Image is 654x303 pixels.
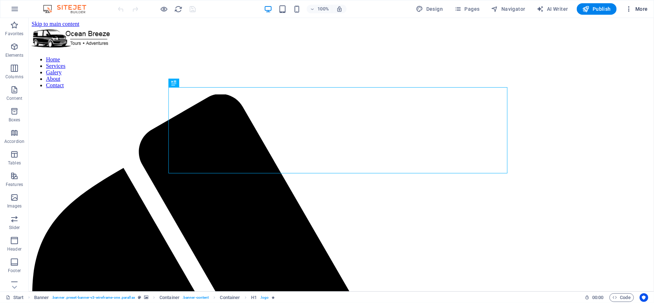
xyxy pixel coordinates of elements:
h6: Session time [585,293,604,302]
button: Design [413,3,446,15]
button: Pages [451,3,482,15]
i: This element is a customizable preset [138,295,141,299]
img: Editor Logo [41,5,95,13]
p: Features [6,182,23,187]
span: AI Writer [537,5,568,13]
span: Navigator [491,5,525,13]
span: . banner .preset-banner-v3-wireframe-one .parallax [52,293,135,302]
i: On resize automatically adjust zoom level to fit chosen device. [336,6,343,12]
span: Code [613,293,631,302]
span: More [625,5,648,13]
button: Click here to leave preview mode and continue editing [160,5,168,13]
button: AI Writer [534,3,571,15]
button: Usercentrics [640,293,648,302]
div: Design (Ctrl+Alt+Y) [413,3,446,15]
button: 100% [307,5,332,13]
p: Header [7,246,22,252]
span: Click to select. Double-click to edit [34,293,49,302]
p: Boxes [9,117,20,123]
p: Tables [8,160,21,166]
a: Skip to main content [3,3,51,9]
a: Click to cancel selection. Double-click to open Pages [6,293,24,302]
button: Navigator [488,3,528,15]
span: Publish [583,5,611,13]
span: Click to select. Double-click to edit [159,293,180,302]
i: Reload page [175,5,183,13]
button: reload [174,5,183,13]
button: Publish [577,3,617,15]
p: Slider [9,225,20,230]
h6: 100% [317,5,329,13]
span: 00 00 [592,293,603,302]
span: : [597,295,598,300]
button: More [622,3,651,15]
i: Element contains an animation [272,295,275,299]
span: Pages [454,5,479,13]
p: Images [7,203,22,209]
p: Accordion [4,139,24,144]
nav: breadcrumb [34,293,275,302]
span: . logo [260,293,269,302]
p: Content [6,95,22,101]
p: Columns [5,74,23,80]
span: . banner-content [182,293,209,302]
p: Favorites [5,31,23,37]
p: Elements [5,52,24,58]
p: Footer [8,268,21,274]
i: This element contains a background [144,295,148,299]
button: Code [609,293,634,302]
span: Click to select. Double-click to edit [220,293,240,302]
span: Design [416,5,443,13]
span: Click to select. Double-click to edit [251,293,257,302]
